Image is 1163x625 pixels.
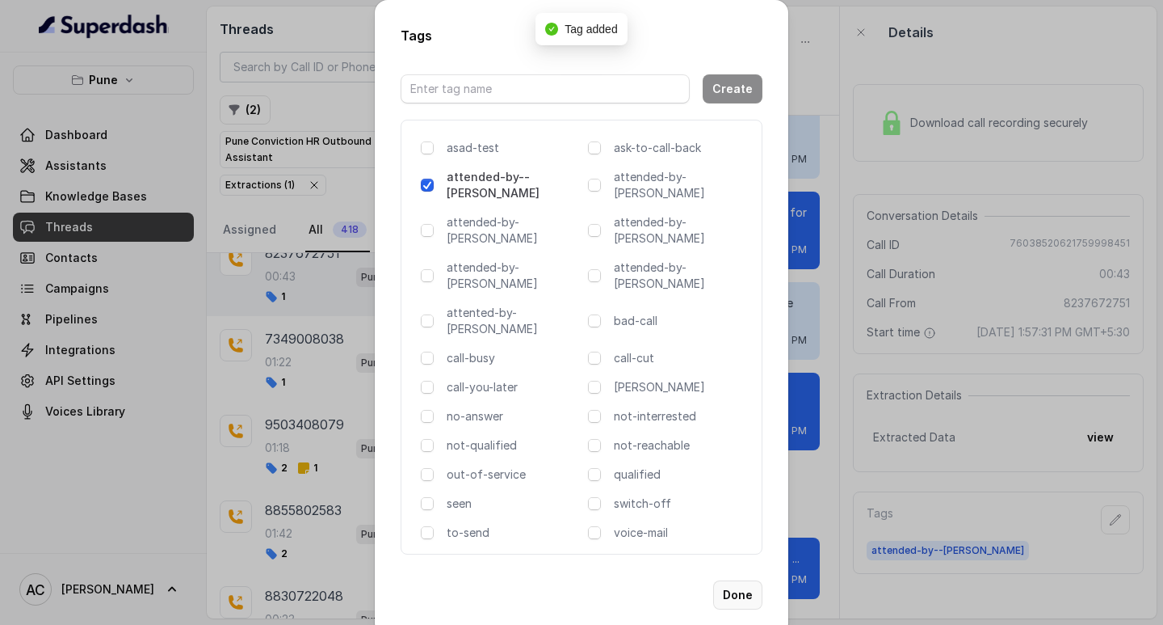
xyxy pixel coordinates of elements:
[447,350,581,366] p: call-busy
[614,467,749,483] p: qualified
[545,23,558,36] span: check-circle
[614,260,749,292] p: attended-by-[PERSON_NAME]
[447,496,581,512] p: seen
[447,437,581,454] p: not-qualified
[447,467,581,483] p: out-of-service
[614,350,749,366] p: call-cut
[614,525,749,541] p: voice-mail
[614,140,749,156] p: ask-to-call-back
[614,437,749,454] p: not-reachable
[614,379,749,395] p: [PERSON_NAME]
[401,74,690,103] input: Enter tag name
[447,379,581,395] p: call-you-later
[703,74,762,103] button: Create
[565,23,617,36] span: Tag added
[447,169,581,201] p: attended-by--[PERSON_NAME]
[447,305,581,337] p: attented-by-[PERSON_NAME]
[447,525,581,541] p: to-send
[447,214,581,247] p: attended-by-[PERSON_NAME]
[614,408,749,424] p: not-interrested
[614,313,749,329] p: bad-call
[614,169,749,201] p: attended-by-[PERSON_NAME]
[401,26,762,45] h2: Tags
[447,140,575,156] p: asad-test
[447,260,581,292] p: attended-by-[PERSON_NAME]
[614,214,749,247] p: attended-by-[PERSON_NAME]
[614,496,749,512] p: switch-off
[713,581,762,610] button: Done
[447,408,581,424] p: no-answer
